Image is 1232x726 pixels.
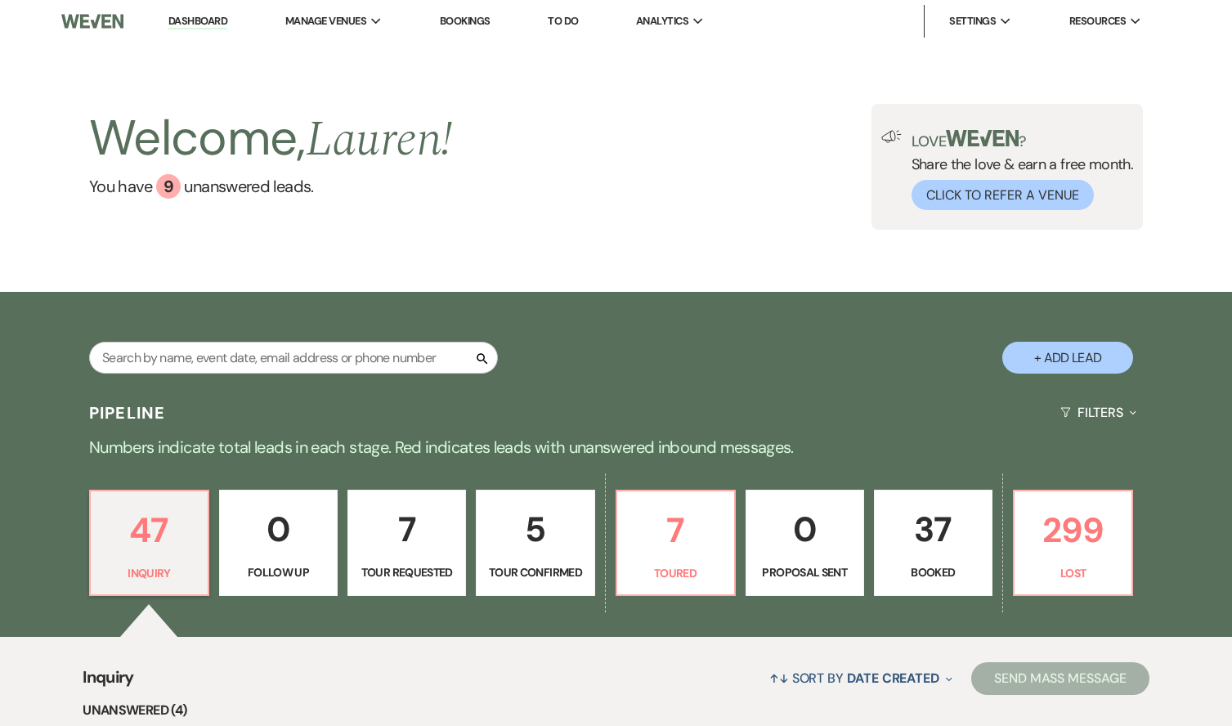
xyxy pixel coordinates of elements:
[627,564,724,582] p: Toured
[627,503,724,558] p: 7
[756,502,853,557] p: 0
[885,502,982,557] p: 37
[756,563,853,581] p: Proposal Sent
[28,434,1205,460] p: Numbers indicate total leads in each stage. Red indicates leads with unanswered inbound messages.
[769,670,789,687] span: ↑↓
[971,662,1149,695] button: Send Mass Message
[902,130,1134,210] div: Share the love & earn a free month.
[230,502,327,557] p: 0
[230,563,327,581] p: Follow Up
[89,401,166,424] h3: Pipeline
[636,13,688,29] span: Analytics
[89,490,209,596] a: 47Inquiry
[885,563,982,581] p: Booked
[746,490,864,596] a: 0Proposal Sent
[1024,564,1122,582] p: Lost
[101,503,198,558] p: 47
[101,564,198,582] p: Inquiry
[763,657,959,700] button: Sort By Date Created
[548,14,578,28] a: To Do
[1013,490,1133,596] a: 299Lost
[847,670,939,687] span: Date Created
[1002,342,1133,374] button: + Add Lead
[949,13,996,29] span: Settings
[219,490,338,596] a: 0Follow Up
[440,14,491,28] a: Bookings
[83,665,134,700] span: Inquiry
[1054,391,1143,434] button: Filters
[83,700,1149,721] li: Unanswered (4)
[89,342,498,374] input: Search by name, event date, email address or phone number
[306,102,453,177] span: Lauren !
[89,104,452,174] h2: Welcome,
[168,14,227,29] a: Dashboard
[1024,503,1122,558] p: 299
[881,130,902,143] img: loud-speaker-illustration.svg
[1069,13,1126,29] span: Resources
[486,563,584,581] p: Tour Confirmed
[61,4,123,38] img: Weven Logo
[285,13,366,29] span: Manage Venues
[89,174,452,199] a: You have 9 unanswered leads.
[358,502,455,557] p: 7
[946,130,1019,146] img: weven-logo-green.svg
[912,130,1134,149] p: Love ?
[912,180,1094,210] button: Click to Refer a Venue
[874,490,992,596] a: 37Booked
[347,490,466,596] a: 7Tour Requested
[156,174,181,199] div: 9
[476,490,594,596] a: 5Tour Confirmed
[616,490,736,596] a: 7Toured
[358,563,455,581] p: Tour Requested
[486,502,584,557] p: 5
